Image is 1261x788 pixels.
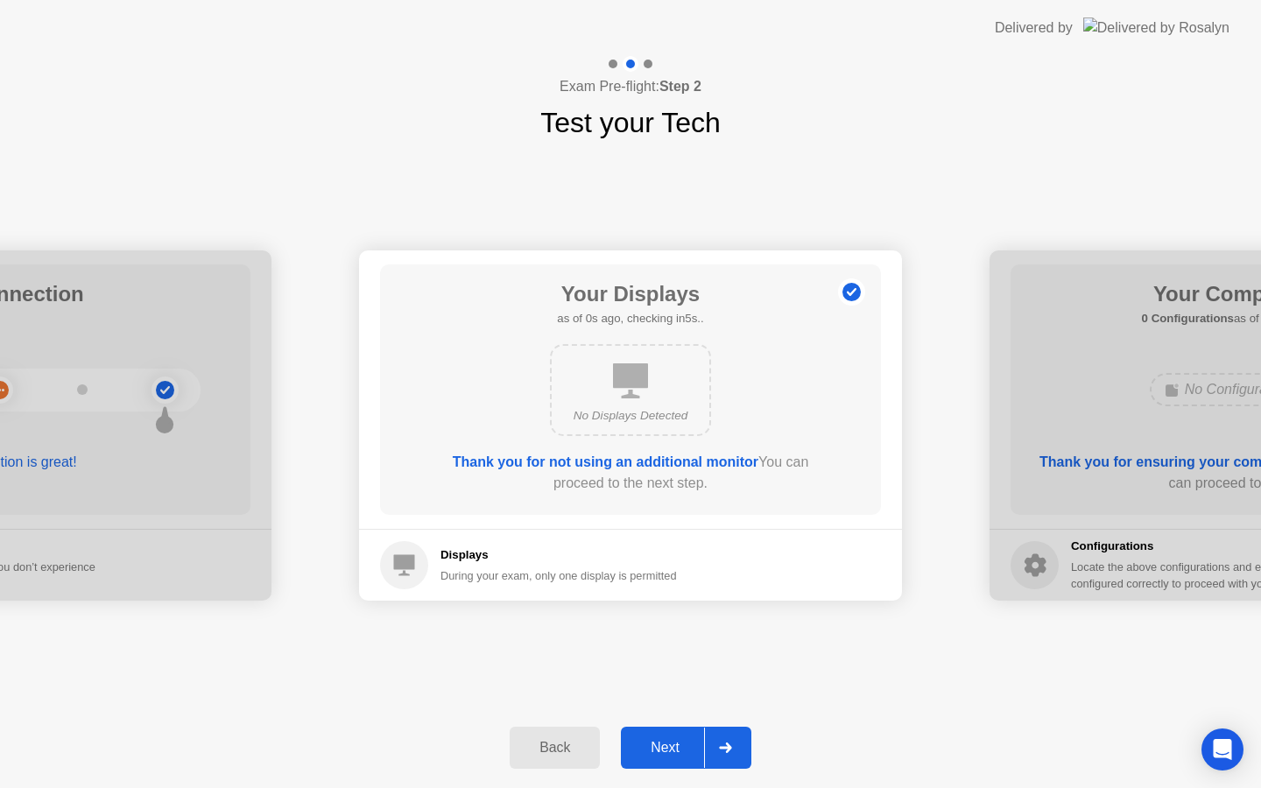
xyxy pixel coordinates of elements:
[659,79,701,94] b: Step 2
[621,727,751,769] button: Next
[560,76,701,97] h4: Exam Pre-flight:
[430,452,831,494] div: You can proceed to the next step.
[515,740,595,756] div: Back
[440,546,677,564] h5: Displays
[1083,18,1229,38] img: Delivered by Rosalyn
[557,310,703,327] h5: as of 0s ago, checking in5s..
[453,454,758,469] b: Thank you for not using an additional monitor
[566,407,695,425] div: No Displays Detected
[1201,728,1243,770] div: Open Intercom Messenger
[440,567,677,584] div: During your exam, only one display is permitted
[510,727,600,769] button: Back
[540,102,721,144] h1: Test your Tech
[995,18,1073,39] div: Delivered by
[557,278,703,310] h1: Your Displays
[626,740,704,756] div: Next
